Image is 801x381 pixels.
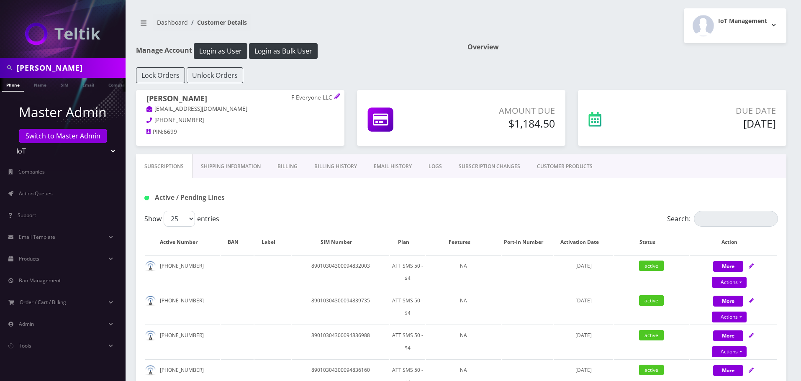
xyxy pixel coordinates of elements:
[269,154,306,179] a: Billing
[2,78,24,92] a: Phone
[292,325,389,358] td: 89010304300094836988
[104,78,132,91] a: Company
[56,78,72,91] a: SIM
[420,154,450,179] a: LOGS
[145,330,156,341] img: default.png
[146,128,164,136] a: PIN:
[292,290,389,324] td: 89010304300094839735
[554,230,613,254] th: Activation Date: activate to sort column ascending
[390,230,426,254] th: Plan: activate to sort column ascending
[292,255,389,289] td: 89010304300094832003
[306,154,365,179] a: Billing History
[390,290,426,324] td: ATT SMS 50 - $4
[614,230,689,254] th: Status: activate to sort column ascending
[426,325,501,358] td: NA
[426,230,501,254] th: Features: activate to sort column ascending
[575,297,592,304] span: [DATE]
[575,332,592,339] span: [DATE]
[145,255,220,289] td: [PHONE_NUMBER]
[451,117,555,130] h5: $1,184.50
[146,94,334,105] h1: [PERSON_NAME]
[144,194,347,202] h1: Active / Pending Lines
[187,67,243,83] button: Unlock Orders
[254,230,291,254] th: Label: activate to sort column ascending
[390,255,426,289] td: ATT SMS 50 - $4
[390,325,426,358] td: ATT SMS 50 - $4
[713,330,743,341] button: More
[426,255,501,289] td: NA
[145,261,156,271] img: default.png
[467,43,786,51] h1: Overview
[639,295,664,306] span: active
[18,212,36,219] span: Support
[136,67,185,83] button: Lock Orders
[451,105,555,117] p: Amount Due
[188,18,247,27] li: Customer Details
[19,233,55,240] span: Email Template
[450,154,529,179] a: SUBSCRIPTION CHANGES
[292,230,389,254] th: SIM Number: activate to sort column ascending
[529,154,601,179] a: CUSTOMER PRODUCTS
[426,290,501,324] td: NA
[19,129,107,143] a: Switch to Master Admin
[19,255,39,262] span: Products
[17,60,123,76] input: Search in Company
[145,296,156,306] img: default.png
[145,325,220,358] td: [PHONE_NUMBER]
[144,211,219,227] label: Show entries
[78,78,98,91] a: Email
[249,43,318,59] button: Login as Bulk User
[19,277,61,284] span: Ban Management
[30,78,51,91] a: Name
[713,261,743,272] button: More
[365,154,420,179] a: EMAIL HISTORY
[639,365,664,375] span: active
[690,230,777,254] th: Action: activate to sort column ascending
[712,277,747,288] a: Actions
[136,154,193,179] a: Subscriptions
[145,230,220,254] th: Active Number: activate to sort column ascending
[144,196,149,200] img: Active / Pending Lines
[136,14,455,38] nav: breadcrumb
[192,46,249,55] a: Login as User
[684,8,786,43] button: IoT Management
[145,290,220,324] td: [PHONE_NUMBER]
[164,128,177,136] span: 6699
[194,43,247,59] button: Login as User
[20,299,66,306] span: Order / Cart / Billing
[19,342,31,349] span: Tools
[291,94,334,102] p: F Everyone LLC
[575,262,592,269] span: [DATE]
[145,365,156,376] img: default.png
[639,261,664,271] span: active
[18,168,45,175] span: Companies
[712,346,747,357] a: Actions
[712,312,747,322] a: Actions
[575,366,592,373] span: [DATE]
[25,23,100,45] img: IoT
[639,330,664,340] span: active
[221,230,254,254] th: BAN: activate to sort column ascending
[655,105,776,117] p: Due Date
[249,46,318,55] a: Login as Bulk User
[718,18,767,25] h2: IoT Management
[713,365,743,376] button: More
[667,211,778,227] label: Search:
[713,296,743,307] button: More
[136,43,455,59] h1: Manage Account
[19,190,53,197] span: Action Queues
[154,116,204,124] span: [PHONE_NUMBER]
[694,211,778,227] input: Search:
[502,230,553,254] th: Port-In Number: activate to sort column ascending
[193,154,269,179] a: Shipping Information
[164,211,195,227] select: Showentries
[655,117,776,130] h5: [DATE]
[19,320,34,327] span: Admin
[157,18,188,26] a: Dashboard
[146,105,247,113] a: [EMAIL_ADDRESS][DOMAIN_NAME]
